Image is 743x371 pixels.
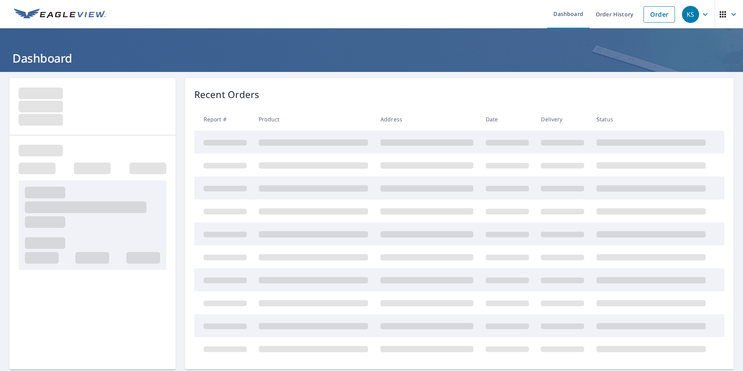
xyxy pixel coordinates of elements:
a: Order [644,6,675,23]
h1: Dashboard [9,50,734,66]
th: Status [590,108,712,131]
p: Recent Orders [194,87,260,101]
th: Address [374,108,480,131]
th: Report # [194,108,253,131]
th: Product [253,108,374,131]
th: Delivery [535,108,590,131]
img: EV Logo [14,9,106,20]
div: KS [682,6,699,23]
th: Date [480,108,535,131]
